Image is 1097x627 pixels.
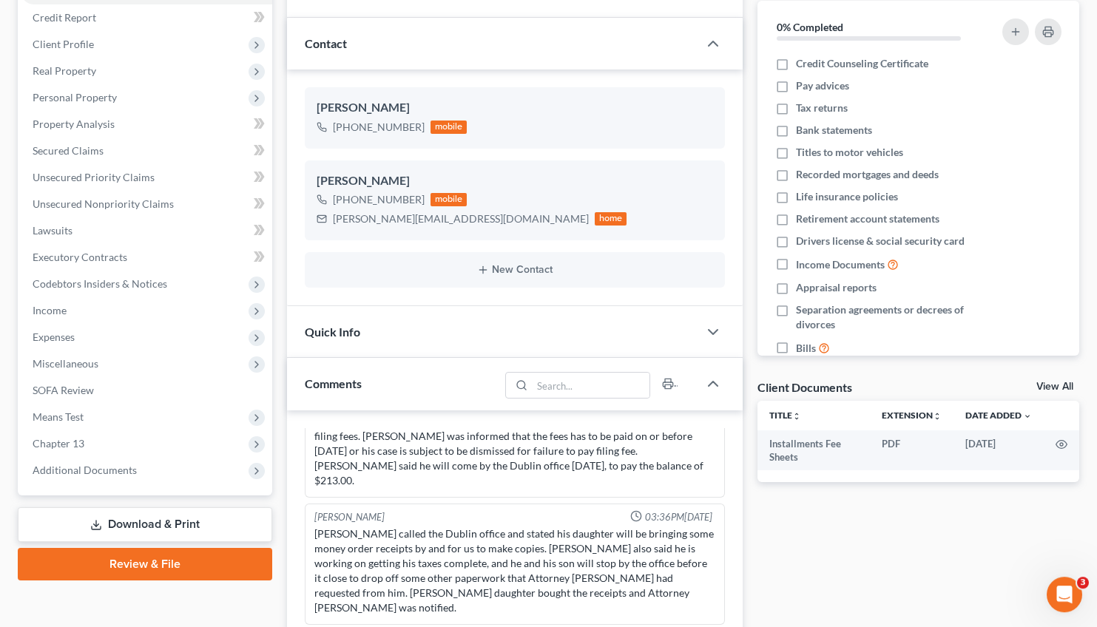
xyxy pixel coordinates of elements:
span: Quick Info [305,325,360,339]
span: Expenses [33,331,75,343]
a: Secured Claims [21,138,272,164]
span: Unsecured Nonpriority Claims [33,197,174,210]
span: Recorded mortgages and deeds [796,167,939,182]
span: Lawsuits [33,224,72,237]
td: Installments Fee Sheets [757,430,870,471]
span: Comments [305,376,362,390]
span: Client Profile [33,38,94,50]
span: Personal Property [33,91,117,104]
span: Titles to motor vehicles [796,145,903,160]
div: [PERSON_NAME] [317,99,714,117]
div: [PERSON_NAME] [317,172,714,190]
input: Search... [533,373,650,398]
a: Unsecured Priority Claims [21,164,272,191]
div: Contacted [PERSON_NAME] to inform him that he owes $213.00 for the balance of his filing fees. [P... [314,414,716,488]
span: Contact [305,36,347,50]
i: expand_more [1023,412,1032,421]
div: [PHONE_NUMBER] [333,120,425,135]
span: Credit Report [33,11,96,24]
td: PDF [870,430,953,471]
span: Real Property [33,64,96,77]
span: Chapter 13 [33,437,84,450]
i: unfold_more [792,412,801,421]
span: SOFA Review [33,384,94,396]
span: Bills [796,341,816,356]
td: [DATE] [953,430,1044,471]
a: Titleunfold_more [769,410,801,421]
div: Client Documents [757,379,852,395]
div: mobile [431,193,468,206]
span: Life insurance policies [796,189,898,204]
span: Property Analysis [33,118,115,130]
span: Secured Claims [33,144,104,157]
div: [PHONE_NUMBER] [333,192,425,207]
span: Retirement account statements [796,211,939,226]
span: Tax returns [796,101,848,115]
span: Miscellaneous [33,357,98,370]
span: Income [33,304,67,316]
a: View All [1036,382,1073,392]
span: Bank statements [796,123,872,138]
span: Separation agreements or decrees of divorces [796,302,986,332]
a: Date Added expand_more [965,410,1032,421]
div: [PERSON_NAME] [314,510,385,524]
a: Review & File [18,548,272,580]
a: Executory Contracts [21,244,272,271]
span: Pay advices [796,78,849,93]
span: Additional Documents [33,464,137,476]
a: Property Analysis [21,111,272,138]
span: 3 [1077,577,1089,589]
span: 03:36PM[DATE] [645,510,712,524]
span: Unsecured Priority Claims [33,171,155,183]
strong: 0% Completed [777,21,843,33]
span: Income Documents [796,257,885,272]
div: [PERSON_NAME] called the Dublin office and stated his daughter will be bringing some money order ... [314,526,716,615]
span: Appraisal reports [796,280,877,295]
span: Means Test [33,410,84,423]
a: Credit Report [21,4,272,31]
a: Extensionunfold_more [882,410,942,421]
i: unfold_more [933,412,942,421]
div: home [595,212,627,226]
div: [PERSON_NAME][EMAIL_ADDRESS][DOMAIN_NAME] [333,211,589,226]
iframe: Intercom live chat [1047,577,1082,612]
span: Codebtors Insiders & Notices [33,277,167,290]
a: Unsecured Nonpriority Claims [21,191,272,217]
div: mobile [431,121,468,134]
span: Credit Counseling Certificate [796,56,928,71]
button: New Contact [317,264,714,276]
a: Lawsuits [21,217,272,244]
a: Download & Print [18,507,272,542]
a: SOFA Review [21,377,272,404]
span: Executory Contracts [33,251,127,263]
span: Drivers license & social security card [796,234,965,248]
